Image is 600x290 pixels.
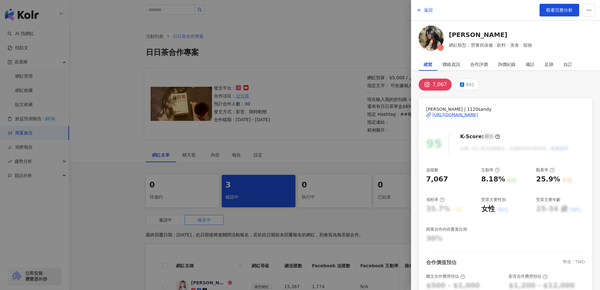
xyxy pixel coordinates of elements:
[481,167,500,173] div: 互動率
[481,175,505,184] div: 8.18%
[426,175,448,184] div: 7,067
[426,197,445,203] div: 漲粉率
[426,112,585,118] a: [URL][DOMAIN_NAME]
[536,197,561,203] div: 受眾主要年齡
[426,259,456,266] div: 合作價值預估
[460,133,500,140] div: K-Score :
[419,26,444,53] a: KOL Avatar
[443,58,460,71] div: 聯絡資訊
[470,58,488,71] div: 合作評價
[426,167,438,173] div: 追蹤數
[416,4,433,16] button: 返回
[432,112,478,118] div: [URL][DOMAIN_NAME]
[426,106,585,113] span: [PERSON_NAME] | 1120sandy
[509,274,548,279] div: 影音合作費用預估
[455,79,479,91] button: 992
[540,4,579,16] a: 觀看完整分析
[419,79,452,91] button: 7,067
[481,197,506,203] div: 受眾主要性別
[419,26,444,51] img: KOL Avatar
[546,8,573,13] span: 觀看完整分析
[526,58,534,71] div: 備註
[481,204,495,214] div: 女性
[545,58,553,71] div: 足跡
[432,80,447,89] div: 7,067
[424,8,433,13] span: 返回
[449,30,532,39] a: [PERSON_NAME]
[563,259,585,266] div: 幣值：TWD
[424,58,432,71] div: 總覽
[498,58,516,71] div: 詢價紀錄
[536,175,560,184] div: 25.9%
[466,80,474,89] div: 992
[426,274,465,279] div: 圖文合作費用預估
[426,227,467,232] div: 商業合作內容覆蓋比例
[449,42,532,49] span: 網紅類型：營養與保健 · 飲料 · 美食 · 寵物
[563,58,572,71] div: 自訂
[536,167,555,173] div: 觀看率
